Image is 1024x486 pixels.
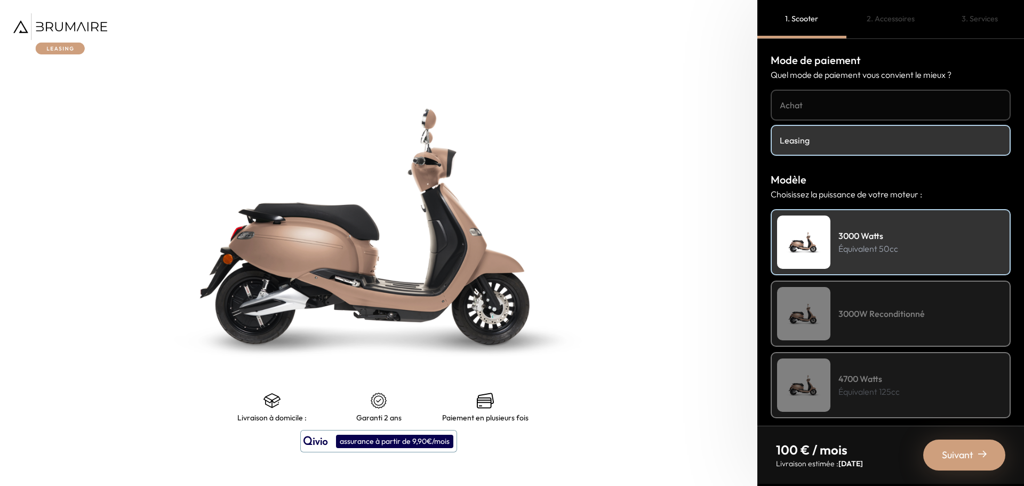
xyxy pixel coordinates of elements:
div: assurance à partir de 9,90€/mois [336,435,453,448]
p: Choisissez la puissance de votre moteur : [771,188,1011,201]
button: assurance à partir de 9,90€/mois [300,430,457,452]
p: Équivalent 125cc [838,385,900,398]
a: Achat [771,90,1011,121]
p: Paiement en plusieurs fois [442,413,529,422]
p: Équivalent 50cc [838,242,898,255]
p: Livraison estimée : [776,458,863,469]
h3: Modèle [771,172,1011,188]
img: Scooter Leasing [777,287,830,340]
h4: 3000W Reconditionné [838,307,925,320]
h4: 3000 Watts [838,229,898,242]
img: right-arrow-2.png [978,450,987,458]
img: Brumaire Leasing [13,13,107,54]
img: credit-cards.png [477,392,494,409]
img: Scooter Leasing [777,358,830,412]
p: Livraison à domicile : [237,413,307,422]
span: Suivant [942,448,973,463]
p: Quel mode de paiement vous convient le mieux ? [771,68,1011,81]
p: Garanti 2 ans [356,413,402,422]
img: shipping.png [263,392,281,409]
img: logo qivio [303,435,328,448]
span: [DATE] [838,459,863,468]
img: certificat-de-garantie.png [370,392,387,409]
h4: Achat [780,99,1002,111]
p: 100 € / mois [776,441,863,458]
h3: Mode de paiement [771,52,1011,68]
h4: Leasing [780,134,1002,147]
h4: 4700 Watts [838,372,900,385]
img: Scooter Leasing [777,216,830,269]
